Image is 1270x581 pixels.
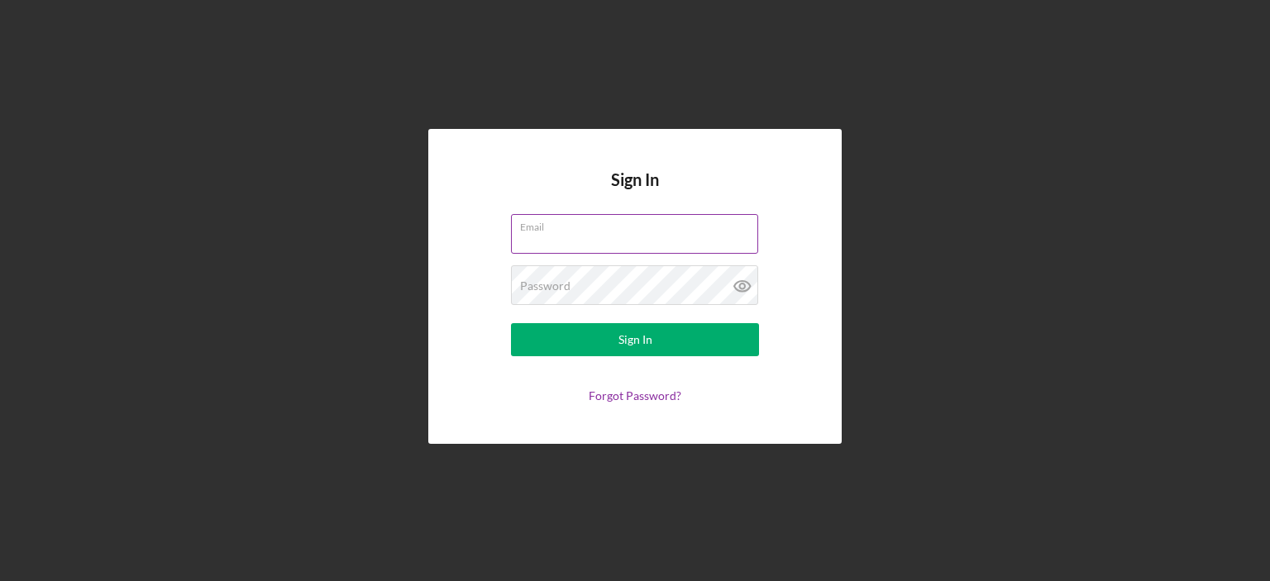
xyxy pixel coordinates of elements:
[520,215,758,233] label: Email
[589,388,681,402] a: Forgot Password?
[618,323,652,356] div: Sign In
[511,323,759,356] button: Sign In
[520,279,571,293] label: Password
[611,170,659,214] h4: Sign In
